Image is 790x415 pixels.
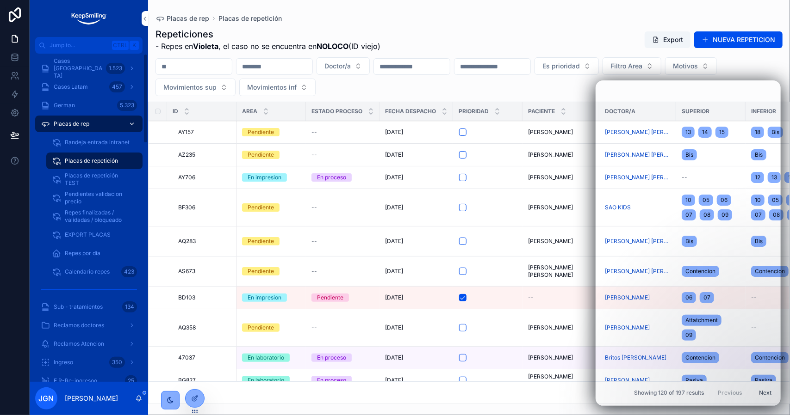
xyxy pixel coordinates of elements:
[178,151,195,159] span: AZ235
[46,134,143,151] a: Bandeja entrada intranet
[178,268,195,275] span: AS673
[218,14,282,23] a: Placas de repetición
[239,79,316,96] button: Select Button
[65,394,118,403] p: [PERSON_NAME]
[311,354,374,362] a: En proceso
[65,268,110,275] span: Calendario repes
[385,268,448,275] a: [DATE]
[311,268,374,275] a: --
[459,108,489,115] span: prioridad
[242,128,300,136] a: Pendiente
[46,263,143,280] a: Calendario repes423
[109,357,125,368] div: 350
[248,323,274,332] div: Pendiente
[385,238,448,245] a: [DATE]
[35,97,143,114] a: German5.323
[248,151,274,159] div: Pendiente
[603,57,661,75] button: Select Button
[193,42,218,51] strong: Violeta
[665,57,717,75] button: Select Button
[528,324,594,331] a: [PERSON_NAME]
[311,173,374,182] a: En proceso
[542,61,580,71] span: Es prioridad
[385,204,448,211] a: [DATE]
[156,41,380,52] span: - Repes en , el caso no se encuentra en (ID viejo)
[178,204,231,211] a: BF306
[54,57,102,79] span: Casos [GEOGRAPHIC_DATA]
[248,237,274,245] div: Pendiente
[248,128,274,136] div: Pendiente
[528,204,594,211] a: [PERSON_NAME]
[242,173,300,182] a: En impresion
[178,294,231,301] a: BD103
[46,245,143,262] a: Repes por dia
[528,108,555,115] span: Paciente
[528,128,594,136] a: [PERSON_NAME]
[248,203,274,212] div: Pendiente
[242,293,300,302] a: En impresion
[311,128,317,136] span: --
[54,322,104,329] span: Reclamos doctores
[528,294,534,301] span: --
[122,301,137,312] div: 134
[385,174,403,181] span: [DATE]
[156,28,380,41] h1: Repeticiones
[35,299,143,315] a: Sub - tratamientos134
[178,324,231,331] a: AQ358
[317,57,370,75] button: Select Button
[385,204,403,211] span: [DATE]
[385,354,448,361] a: [DATE]
[528,151,594,159] a: [PERSON_NAME]
[35,336,143,352] a: Reclamos Atencion
[106,63,125,74] div: 1.523
[311,324,317,331] span: --
[65,157,118,165] span: Placas de repetición
[178,377,196,384] span: BG827
[317,42,348,51] strong: NOLOCO
[385,294,403,301] span: [DATE]
[528,238,594,245] a: [PERSON_NAME]
[112,41,129,50] span: Ctrl
[528,354,594,361] a: [PERSON_NAME]
[311,293,374,302] a: Pendiente
[65,231,111,238] span: EXPORT PLACAS
[385,151,403,159] span: [DATE]
[35,116,143,132] a: Placas de rep
[528,373,594,388] a: [PERSON_NAME] [PERSON_NAME]
[35,372,143,389] a: E.R-Re-ingresoo25
[528,324,573,331] span: [PERSON_NAME]
[317,293,343,302] div: Pendiente
[65,172,133,187] span: Placas de repetición TEST
[46,208,143,225] a: Repes finalizadas / validadas / bloqueado
[385,324,403,331] span: [DATE]
[528,151,573,159] span: [PERSON_NAME]
[65,250,100,257] span: Repes por dia
[54,377,97,384] span: E.R-Re-ingresoo
[178,238,196,245] span: AQ283
[46,171,143,188] a: Placas de repetición TEST
[242,237,300,245] a: Pendiente
[65,139,130,146] span: Bandeja entrada intranet
[54,303,103,311] span: Sub - tratamientos
[156,79,236,96] button: Select Button
[248,293,281,302] div: En impresion
[242,203,300,212] a: Pendiente
[311,268,317,275] span: --
[242,354,300,362] a: En laboratorio
[311,324,374,331] a: --
[385,238,403,245] span: [DATE]
[385,174,448,181] a: [DATE]
[694,31,783,48] a: NUEVA REPETICION
[528,238,573,245] span: [PERSON_NAME]
[35,354,143,371] a: Ingreso350
[596,80,781,406] iframe: Intercom live chat
[173,108,178,115] span: ID
[35,37,143,54] button: Jump to...CtrlK
[673,61,698,71] span: Motivos
[46,226,143,243] a: EXPORT PLACAS
[311,238,374,245] a: --
[46,153,143,169] a: Placas de repetición
[178,268,231,275] a: AS673
[247,83,297,92] span: Movimientos inf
